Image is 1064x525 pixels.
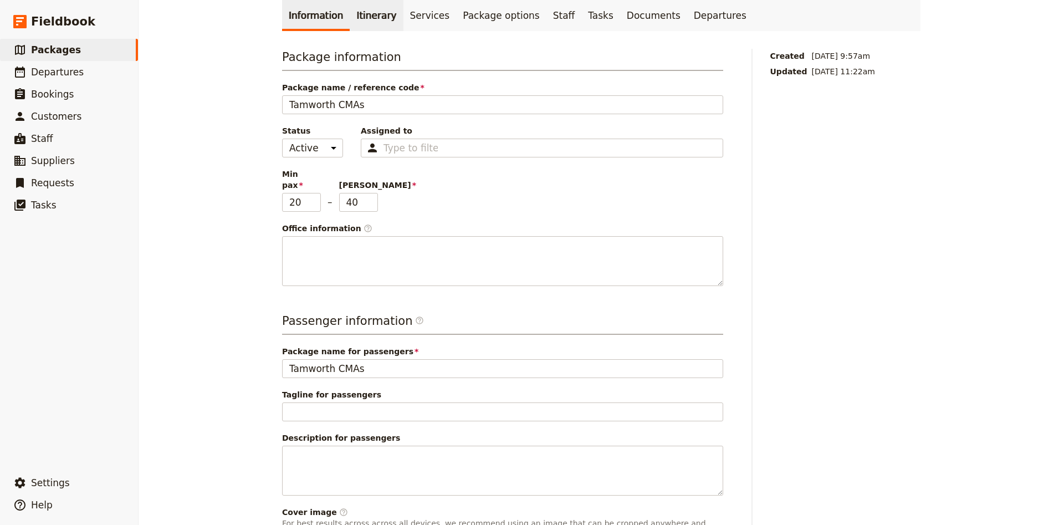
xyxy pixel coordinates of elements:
[282,125,343,136] span: Status
[31,477,70,488] span: Settings
[361,125,723,136] span: Assigned to
[328,195,332,212] span: –
[31,155,75,166] span: Suppliers
[282,82,723,93] span: Package name / reference code
[282,402,723,421] input: Tagline for passengers
[282,236,723,286] textarea: Office information​
[31,111,81,122] span: Customers
[282,346,723,357] span: Package name for passengers
[415,316,424,325] span: ​
[339,508,348,517] span: ​
[282,95,723,114] input: Package name / reference code
[339,180,378,191] span: [PERSON_NAME]
[282,432,723,444] span: Description for passengers
[282,223,723,234] span: Office information
[415,316,424,329] span: ​
[339,193,378,212] input: [PERSON_NAME]
[282,169,321,191] span: Min pax
[770,50,807,62] span: Created
[364,224,372,233] span: ​
[31,177,74,188] span: Requests
[31,200,57,211] span: Tasks
[31,67,84,78] span: Departures
[282,139,343,157] select: Status
[812,50,875,62] span: [DATE] 9:57am
[282,359,723,378] input: Package name for passengers
[282,193,321,212] input: Min pax
[31,133,53,144] span: Staff
[282,389,723,400] span: Tagline for passengers
[282,313,723,335] h3: Passenger information
[383,141,438,155] input: Assigned to
[282,507,723,518] div: Cover image
[812,66,875,77] span: [DATE] 11:22am
[31,44,81,55] span: Packages
[282,446,723,496] textarea: Description for passengers
[31,499,53,511] span: Help
[31,89,74,100] span: Bookings
[282,49,723,71] h3: Package information
[31,13,95,30] span: Fieldbook
[770,66,807,77] span: Updated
